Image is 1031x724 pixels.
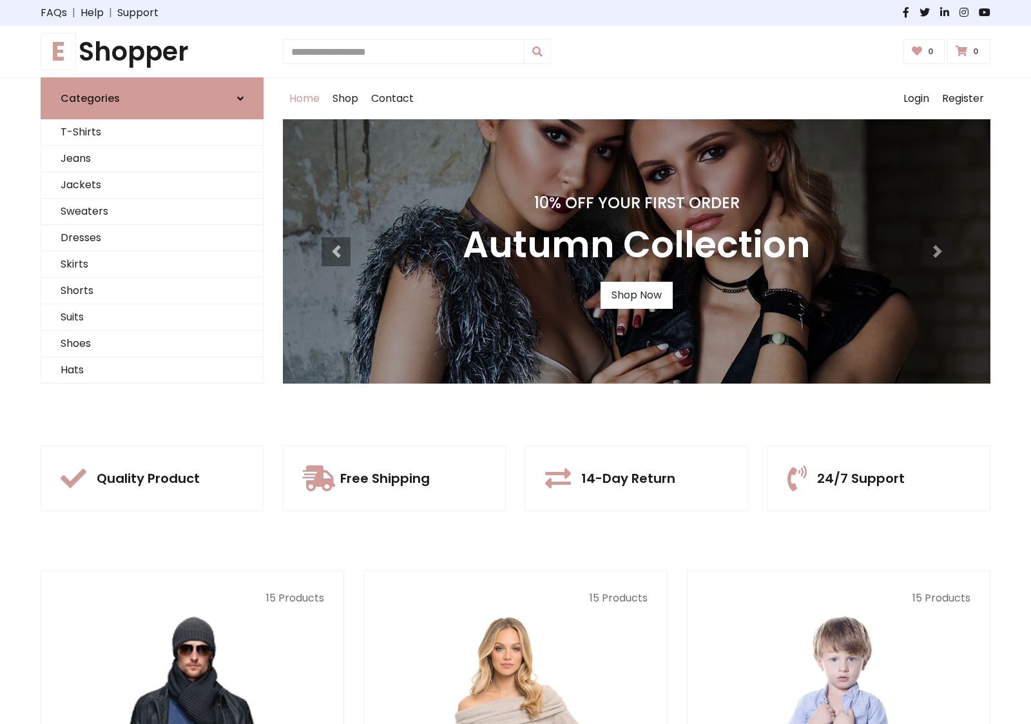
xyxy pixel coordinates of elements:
h3: Autumn Collection [463,223,811,266]
a: Hats [41,357,263,384]
a: Contact [365,78,420,119]
a: Dresses [41,225,263,251]
h5: 24/7 Support [817,471,905,486]
a: Support [117,5,159,21]
a: Shoes [41,331,263,357]
a: 0 [947,39,990,64]
a: FAQs [41,5,67,21]
a: Shop [326,78,365,119]
a: Skirts [41,251,263,278]
span: 0 [925,46,937,57]
p: 15 Products [61,591,324,606]
h5: Quality Product [97,471,200,486]
h1: Shopper [41,36,264,67]
a: Register [936,78,990,119]
a: Login [897,78,936,119]
span: | [67,5,81,21]
p: 15 Products [383,591,647,606]
span: 0 [970,46,982,57]
a: Jeans [41,146,263,172]
span: E [41,33,76,70]
span: | [104,5,117,21]
a: Home [283,78,326,119]
a: Shorts [41,278,263,304]
a: Shop Now [601,282,673,309]
a: EShopper [41,36,264,67]
h4: 10% Off Your First Order [463,194,811,213]
a: Jackets [41,172,263,199]
a: T-Shirts [41,119,263,146]
h6: Categories [61,92,120,104]
h5: 14-Day Return [581,471,675,486]
a: Help [81,5,104,21]
a: Suits [41,304,263,331]
h5: Free Shipping [340,471,430,486]
p: 15 Products [707,591,970,606]
a: Categories [41,77,264,119]
a: Sweaters [41,199,263,225]
a: 0 [903,39,945,64]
